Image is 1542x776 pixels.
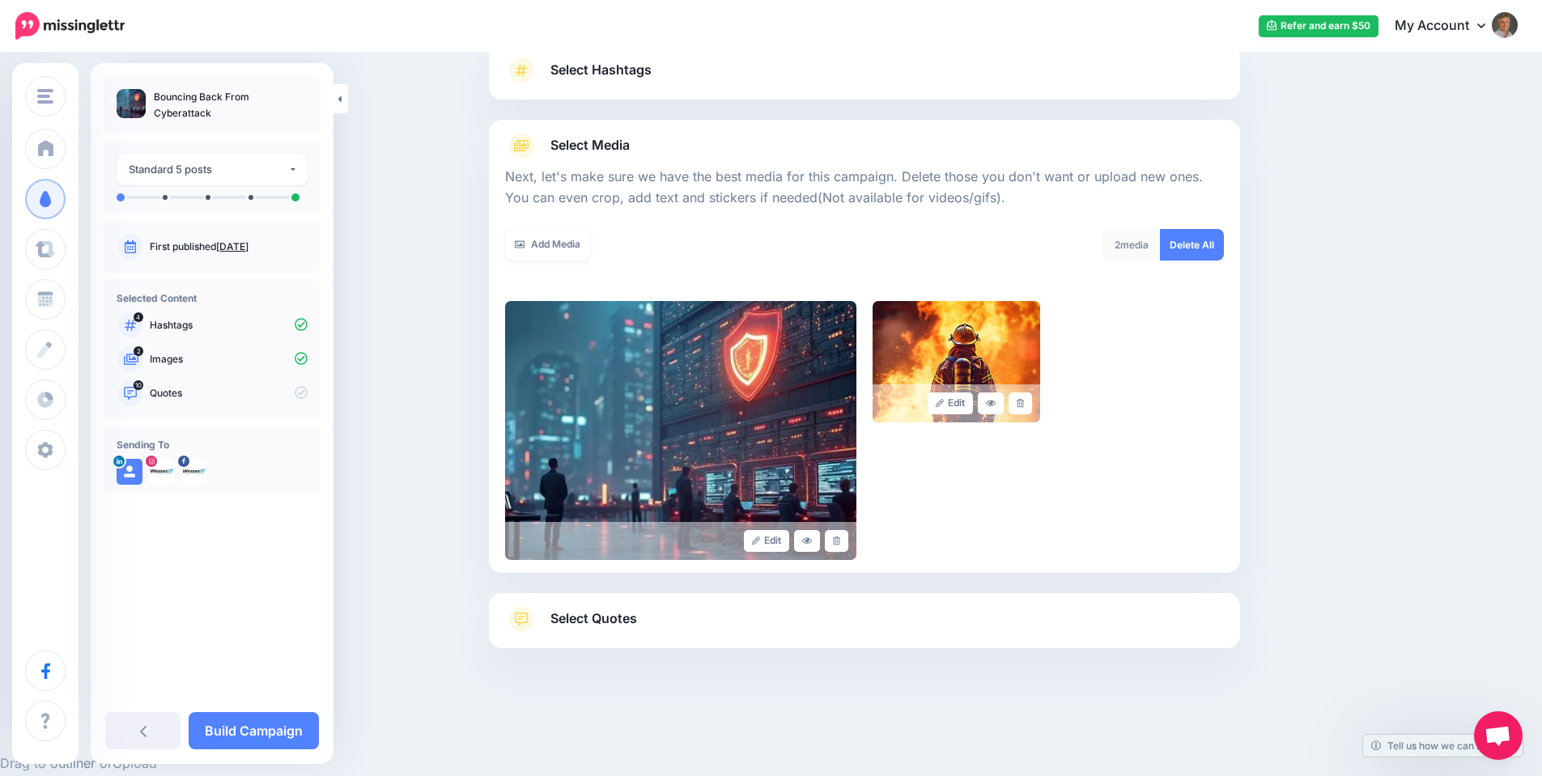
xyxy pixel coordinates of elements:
[134,380,143,390] span: 10
[117,154,308,185] button: Standard 5 posts
[117,292,308,304] h4: Selected Content
[117,89,146,118] img: cb5676e5ea4ba6d07119681e2f29c260_thumb.jpg
[154,89,308,121] p: Bouncing Back From Cyberattack
[149,459,175,485] img: 327928650_673138581274106_3875633941848458916_n-bsa154355.jpg
[1378,6,1518,46] a: My Account
[113,755,157,771] span: Upload
[134,312,143,322] span: 4
[15,12,125,40] img: Missinglettr
[134,346,143,356] span: 2
[117,459,142,485] img: user_default_image.png
[1259,15,1378,37] a: Refer and earn $50
[181,459,207,485] img: 298904122_491295303008062_5151176161762072367_n-bsa154353.jpg
[150,318,308,333] p: Hashtags
[150,352,308,367] p: Images
[1115,239,1120,251] span: 2
[550,134,630,156] span: Select Media
[505,167,1224,209] p: Next, let's make sure we have the best media for this campaign. Delete those you don't want or up...
[216,240,249,252] a: [DATE]
[117,439,308,451] h4: Sending To
[505,133,1224,159] a: Select Media
[129,160,288,179] div: Standard 5 posts
[1102,229,1161,261] div: media
[1474,711,1523,760] div: Open chat
[150,240,308,254] p: First published
[505,159,1224,560] div: Select Media
[37,89,53,104] img: menu.png
[505,606,1224,648] a: Select Quotes
[873,301,1040,422] img: 476612c2d0505ff423623cf20f5181db_large.jpg
[1363,735,1523,757] a: Tell us how we can improve
[505,229,590,261] a: Add Media
[505,301,856,560] img: cb5676e5ea4ba6d07119681e2f29c260_large.jpg
[150,386,308,401] p: Quotes
[1160,229,1224,261] a: Delete All
[505,57,1224,100] a: Select Hashtags
[550,59,652,81] span: Select Hashtags
[744,530,790,552] a: Edit
[928,392,974,414] a: Edit
[550,608,637,630] span: Select Quotes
